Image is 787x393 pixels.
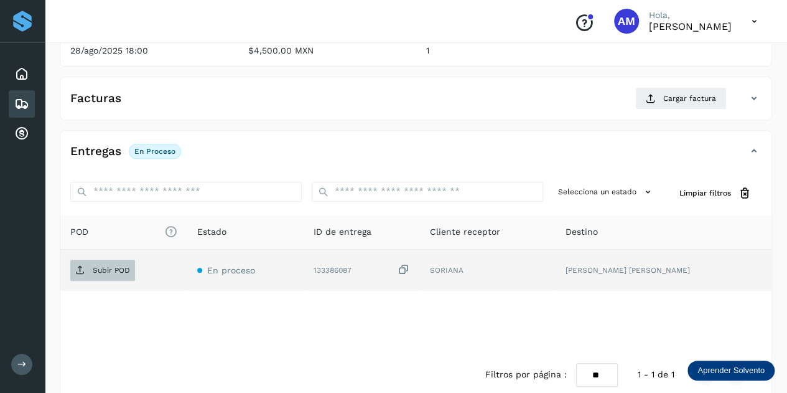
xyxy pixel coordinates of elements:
[638,368,674,381] span: 1 - 1 de 1
[70,92,121,106] h4: Facturas
[60,141,771,172] div: EntregasEn proceso
[635,87,727,110] button: Cargar factura
[9,90,35,118] div: Embarques
[70,260,135,281] button: Subir POD
[248,45,406,56] p: $4,500.00 MXN
[70,45,228,56] p: 28/ago/2025 18:00
[207,265,255,275] span: En proceso
[9,120,35,148] div: Cuentas por cobrar
[314,263,410,277] div: 133386087
[60,87,771,120] div: FacturasCargar factura
[649,10,732,21] p: Hola,
[70,144,121,159] h4: Entregas
[197,225,226,239] span: Estado
[679,187,731,199] span: Limpiar filtros
[565,225,597,239] span: Destino
[70,225,177,239] span: POD
[314,225,371,239] span: ID de entrega
[420,250,555,291] td: SORIANA
[93,266,130,275] p: Subir POD
[649,21,732,32] p: Angele Monserrat Manriquez Bisuett
[663,93,716,104] span: Cargar factura
[553,182,659,202] button: Selecciona un estado
[134,147,175,156] p: En proceso
[555,250,771,291] td: [PERSON_NAME] [PERSON_NAME]
[426,45,584,56] p: 1
[485,368,566,381] span: Filtros por página :
[697,366,765,376] p: Aprender Solvento
[430,225,500,239] span: Cliente receptor
[9,60,35,88] div: Inicio
[687,361,775,381] div: Aprender Solvento
[669,182,761,205] button: Limpiar filtros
